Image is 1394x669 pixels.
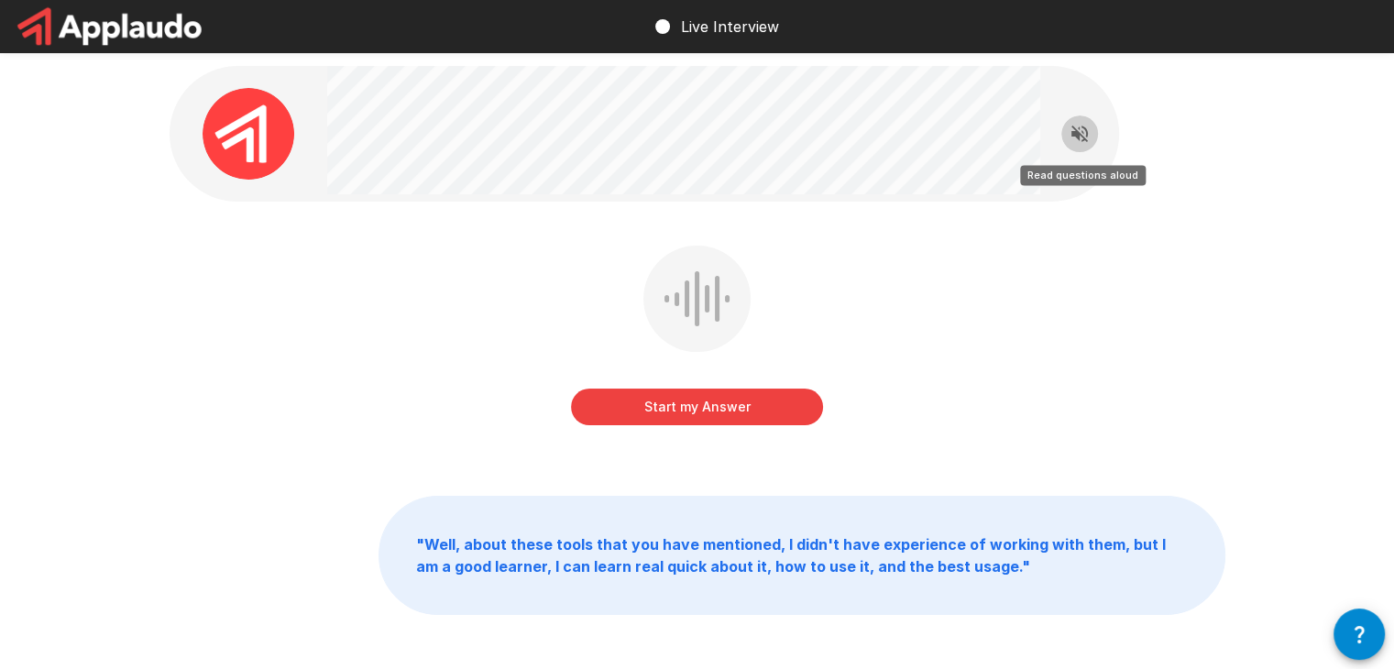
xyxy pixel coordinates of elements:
[571,389,823,425] button: Start my Answer
[203,88,294,180] img: applaudo_avatar.png
[416,535,1166,576] b: " Well, about these tools that you have mentioned, I didn't have experience of working with them,...
[1020,165,1146,185] div: Read questions aloud
[681,16,779,38] p: Live Interview
[1061,115,1098,152] button: Read questions aloud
